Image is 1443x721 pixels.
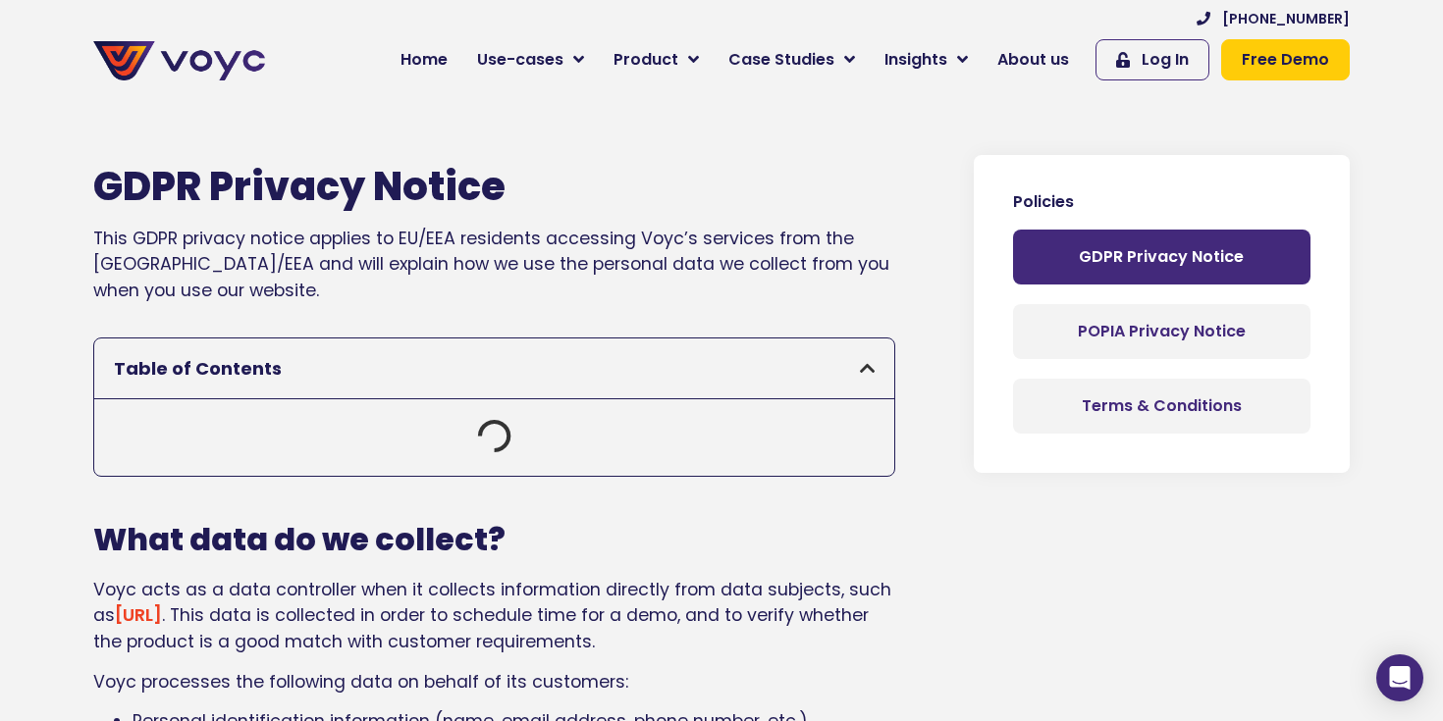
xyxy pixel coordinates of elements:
[1096,39,1209,80] a: Log In
[1242,48,1329,72] span: Free Demo
[1222,9,1350,29] span: [PHONE_NUMBER]
[1197,9,1350,29] a: [PHONE_NUMBER]
[93,517,506,561] span: What data do we collect?
[728,48,834,72] span: Case Studies
[599,40,714,79] a: Product
[115,603,162,627] a: [URL]
[462,40,599,79] a: Use-cases
[1082,398,1242,414] span: Terms & Conditions
[401,48,448,72] span: Home
[93,577,895,654] p: Voyc acts as a data controller when it collects information directly from data subjects, such as ...
[1142,48,1189,72] span: Log In
[860,360,875,378] div: Close table of contents
[93,226,895,303] p: This GDPR privacy notice applies to EU/EEA residents accessing Voyc’s services from the [GEOGRAPH...
[386,40,462,79] a: Home
[114,358,860,380] h2: Table of Contents
[1013,304,1310,359] a: POPIA Privacy Notice
[614,48,678,72] span: Product
[884,48,947,72] span: Insights
[93,41,265,80] img: voyc-full-logo
[93,163,895,210] h1: GDPR Privacy Notice
[93,669,895,695] p: Voyc processes the following data on behalf of its customers:
[1013,194,1310,210] p: Policies
[1033,249,1291,265] p: GDPR Privacy Notice
[997,48,1069,72] span: About us
[1078,324,1246,339] span: POPIA Privacy Notice
[714,40,870,79] a: Case Studies
[983,40,1084,79] a: About us
[1376,654,1423,701] div: Open Intercom Messenger
[1013,379,1310,434] a: Terms & Conditions
[870,40,983,79] a: Insights
[1221,39,1350,80] a: Free Demo
[477,48,563,72] span: Use-cases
